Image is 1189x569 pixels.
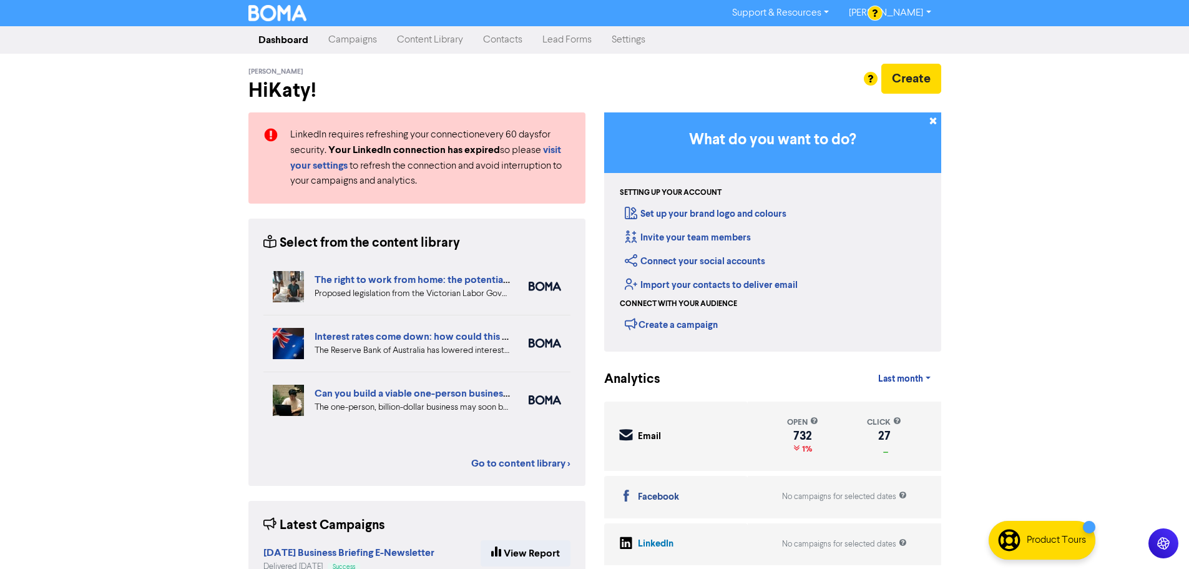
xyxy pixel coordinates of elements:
a: Last month [868,367,941,392]
iframe: Chat Widget [1127,509,1189,569]
a: Settings [602,27,655,52]
div: Analytics [604,370,645,389]
a: Campaigns [318,27,387,52]
a: The right to work from home: the potential impact for your employees and business [315,274,687,286]
a: Invite your team members [625,232,751,244]
div: Setting up your account [620,187,722,199]
div: LinkedIn [638,537,673,552]
a: [DATE] Business Briefing E-Newsletter [263,548,434,558]
img: boma [529,282,561,291]
a: Import your contacts to deliver email [625,279,798,291]
h3: What do you want to do? [623,131,922,149]
div: Latest Campaigns [263,516,385,535]
div: click [867,417,901,428]
div: open [787,417,818,428]
span: _ [881,444,888,454]
span: Last month [878,374,923,385]
div: 27 [867,431,901,441]
h2: Hi Katy ! [248,79,585,102]
a: [PERSON_NAME] [839,3,941,23]
div: LinkedIn requires refreshing your connection every 60 days for security. so please to refresh the... [281,127,580,189]
img: boma [529,339,561,348]
span: [PERSON_NAME] [248,67,303,76]
div: No campaigns for selected dates [782,538,907,550]
a: Set up your brand logo and colours [625,208,786,220]
a: Dashboard [248,27,318,52]
strong: [DATE] Business Briefing E-Newsletter [263,547,434,559]
a: Go to content library > [471,456,570,471]
span: 1% [800,444,812,454]
a: Support & Resources [722,3,839,23]
a: Can you build a viable one-person business? [315,387,512,400]
div: Proposed legislation from the Victorian Labor Government could offer your employees the right to ... [315,287,510,300]
div: Facebook [638,490,679,505]
div: 732 [787,431,818,441]
a: Lead Forms [532,27,602,52]
a: visit your settings [290,146,561,171]
div: No campaigns for selected dates [782,491,907,503]
div: Select from the content library [263,234,460,253]
a: Contacts [473,27,532,52]
a: Interest rates come down: how could this affect your business finances? [315,330,637,343]
a: View Report [481,540,570,567]
a: Connect your social accounts [625,255,765,267]
div: Create a campaign [625,315,718,334]
img: BOMA Logo [248,5,307,21]
div: Connect with your audience [620,299,737,310]
strong: Your LinkedIn connection has expired [328,144,500,156]
img: boma [529,395,561,405]
div: Getting Started in BOMA [604,112,941,352]
div: The one-person, billion-dollar business may soon become a reality. But what are the pros and cons... [315,401,510,414]
div: The Reserve Bank of Australia has lowered interest rates. What does a drop in interest rates mean... [315,344,510,357]
button: Create [881,64,941,94]
a: Content Library [387,27,473,52]
div: Email [638,430,661,444]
